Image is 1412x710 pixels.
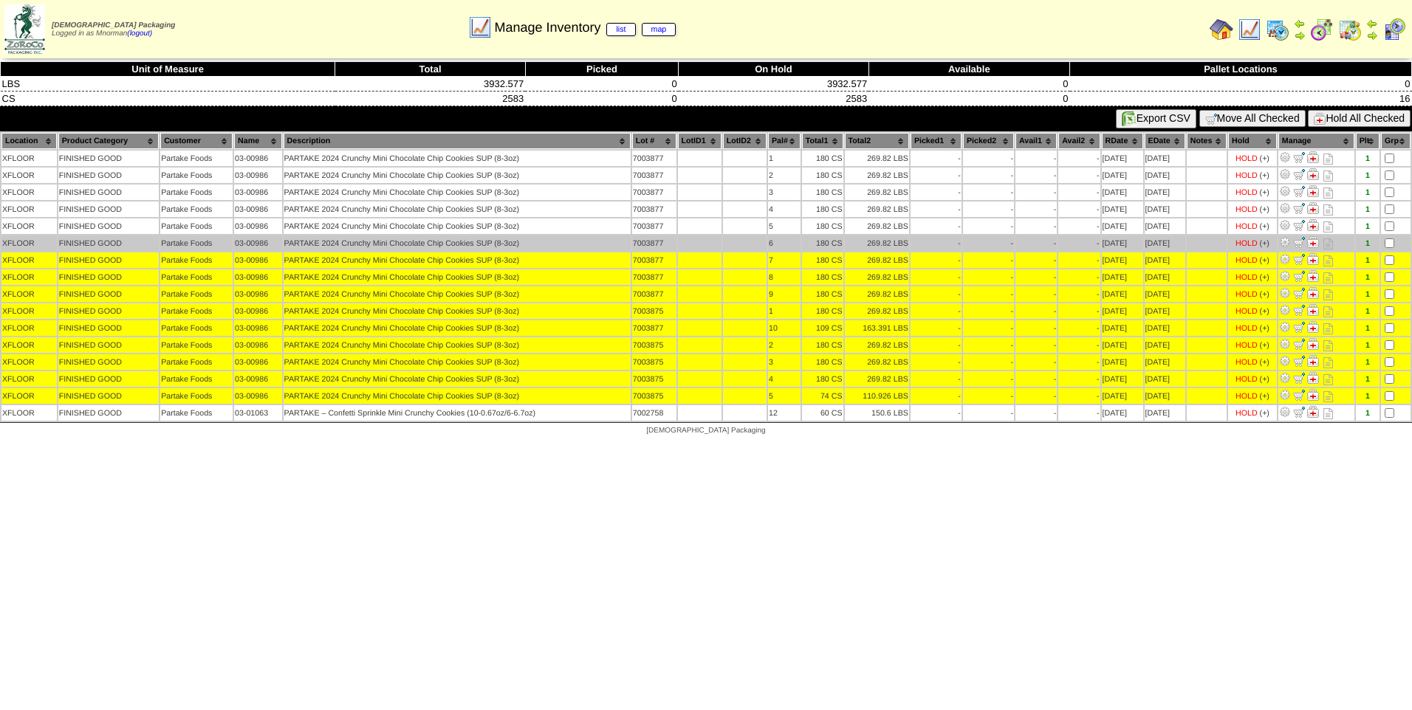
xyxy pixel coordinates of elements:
div: 1 [1357,154,1379,163]
td: - [911,286,962,302]
img: zoroco-logo-small.webp [4,4,45,54]
img: Manage Hold [1307,406,1319,418]
div: HOLD [1235,222,1258,231]
i: Note [1323,238,1333,249]
td: - [911,252,962,268]
td: [DATE] [1145,252,1185,268]
td: 2 [768,168,801,183]
td: - [911,151,962,166]
td: FINISHED GOOD [58,269,159,285]
img: Adjust [1279,338,1291,350]
td: 7003877 [632,168,676,183]
td: 2583 [679,92,868,106]
td: - [1015,201,1057,217]
td: 269.82 LBS [845,303,909,319]
td: XFLOOR [1,286,57,302]
td: - [963,201,1014,217]
i: Note [1323,221,1333,232]
td: 269.82 LBS [845,218,909,234]
td: - [1058,168,1100,183]
img: Manage Hold [1307,253,1319,265]
td: - [911,185,962,200]
td: FINISHED GOOD [58,151,159,166]
td: FINISHED GOOD [58,303,159,319]
img: Manage Hold [1307,202,1319,214]
a: map [642,23,676,36]
td: 03-00986 [234,252,282,268]
img: Adjust [1279,287,1291,299]
img: Manage Hold [1307,372,1319,384]
span: Logged in as Mnorman [52,21,175,38]
img: Move [1293,389,1305,401]
td: 6 [768,235,801,251]
th: Total2 [845,133,909,149]
td: [DATE] [1145,303,1185,319]
div: HOLD [1235,307,1258,316]
td: - [911,235,962,251]
td: 180 CS [802,151,843,166]
img: Adjust [1279,372,1291,384]
img: Manage Hold [1307,236,1319,248]
th: Location [1,133,57,149]
img: Move [1293,372,1305,384]
div: 1 [1357,188,1379,197]
td: 7003877 [632,286,676,302]
td: Partake Foods [160,269,233,285]
th: Avail1 [1015,133,1057,149]
td: 269.82 LBS [845,252,909,268]
td: 2583 [335,92,525,106]
td: 180 CS [802,286,843,302]
td: [DATE] [1145,235,1185,251]
div: HOLD [1235,290,1258,299]
th: Total1 [802,133,843,149]
th: Notes [1187,133,1227,149]
td: 0 [525,77,678,92]
td: 7003875 [632,303,676,319]
img: Adjust [1279,389,1291,401]
img: Move [1293,168,1305,180]
img: arrowleft.gif [1294,18,1306,30]
td: 180 CS [802,235,843,251]
td: PARTAKE 2024 Crunchy Mini Chocolate Chip Cookies SUP (8-3oz) [284,303,631,319]
td: LBS [1,77,335,92]
td: - [911,269,962,285]
img: Manage Hold [1307,185,1319,197]
th: RDate [1102,133,1143,149]
td: FINISHED GOOD [58,235,159,251]
td: 8 [768,269,801,285]
td: - [911,303,962,319]
img: arrowright.gif [1366,30,1378,41]
div: (+) [1260,171,1269,180]
td: 03-00986 [234,168,282,183]
td: FINISHED GOOD [58,286,159,302]
td: - [963,303,1014,319]
td: PARTAKE 2024 Crunchy Mini Chocolate Chip Cookies SUP (8-3oz) [284,185,631,200]
td: 03-00986 [234,201,282,217]
td: - [963,252,1014,268]
img: calendarcustomer.gif [1382,18,1406,41]
th: Pal# [768,133,801,149]
img: excel.gif [1122,111,1137,126]
td: 269.82 LBS [845,151,909,166]
img: calendarblend.gif [1310,18,1334,41]
td: 9 [768,286,801,302]
td: [DATE] [1145,269,1185,285]
td: XFLOOR [1,252,57,268]
td: XFLOOR [1,151,57,166]
td: 7003877 [632,185,676,200]
div: HOLD [1235,205,1258,214]
th: Grp [1381,133,1411,149]
img: Adjust [1279,185,1291,197]
th: Picked2 [963,133,1014,149]
img: Move [1293,185,1305,197]
th: Description [284,133,631,149]
img: Move [1293,287,1305,299]
td: - [1058,151,1100,166]
img: line_graph.gif [468,15,492,39]
td: 180 CS [802,303,843,319]
td: 180 CS [802,218,843,234]
td: PARTAKE 2024 Crunchy Mini Chocolate Chip Cookies SUP (8-3oz) [284,218,631,234]
th: On Hold [679,62,868,77]
i: Note [1323,154,1333,165]
div: 1 [1357,239,1379,248]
